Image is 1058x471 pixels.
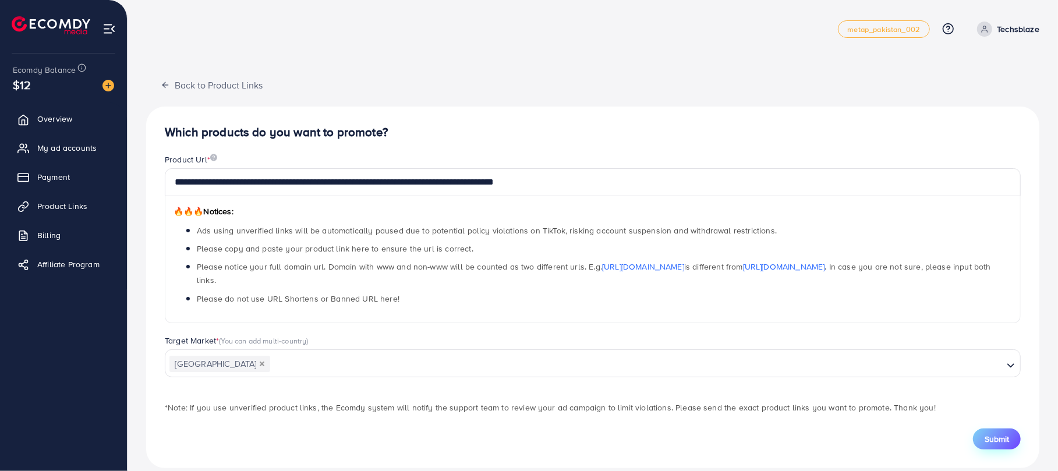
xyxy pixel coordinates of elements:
span: Affiliate Program [37,258,100,270]
a: Affiliate Program [9,253,118,276]
button: Deselect Pakistan [259,361,265,367]
span: Ads using unverified links will be automatically paused due to potential policy violations on Tik... [197,225,777,236]
input: Search for option [271,355,1002,373]
span: Notices: [174,206,233,217]
a: My ad accounts [9,136,118,160]
button: Back to Product Links [146,72,277,97]
span: Product Links [37,200,87,212]
span: [GEOGRAPHIC_DATA] [169,356,270,372]
iframe: Chat [1009,419,1049,462]
span: Please notice your full domain url. Domain with www and non-www will be counted as two different ... [197,261,991,286]
span: Ecomdy Balance [13,64,76,76]
p: Techsblaze [997,22,1039,36]
img: logo [12,16,90,34]
a: Billing [9,224,118,247]
span: Please do not use URL Shortens or Banned URL here! [197,293,399,304]
img: image [102,80,114,91]
div: Search for option [165,349,1021,377]
span: Overview [37,113,72,125]
span: Please copy and paste your product link here to ensure the url is correct. [197,243,473,254]
span: Submit [985,433,1009,445]
p: *Note: If you use unverified product links, the Ecomdy system will notify the support team to rev... [165,401,1021,415]
span: $12 [13,76,31,93]
span: 🔥🔥🔥 [174,206,203,217]
img: image [210,154,217,161]
span: Billing [37,229,61,241]
span: Payment [37,171,70,183]
a: Overview [9,107,118,130]
label: Target Market [165,335,309,346]
a: Techsblaze [972,22,1039,37]
label: Product Url [165,154,217,165]
a: [URL][DOMAIN_NAME] [602,261,684,272]
h4: Which products do you want to promote? [165,125,1021,140]
button: Submit [973,428,1021,449]
span: metap_pakistan_002 [848,26,921,33]
img: menu [102,22,116,36]
span: (You can add multi-country) [219,335,308,346]
a: metap_pakistan_002 [838,20,930,38]
a: Product Links [9,194,118,218]
a: Payment [9,165,118,189]
a: [URL][DOMAIN_NAME] [743,261,825,272]
span: My ad accounts [37,142,97,154]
